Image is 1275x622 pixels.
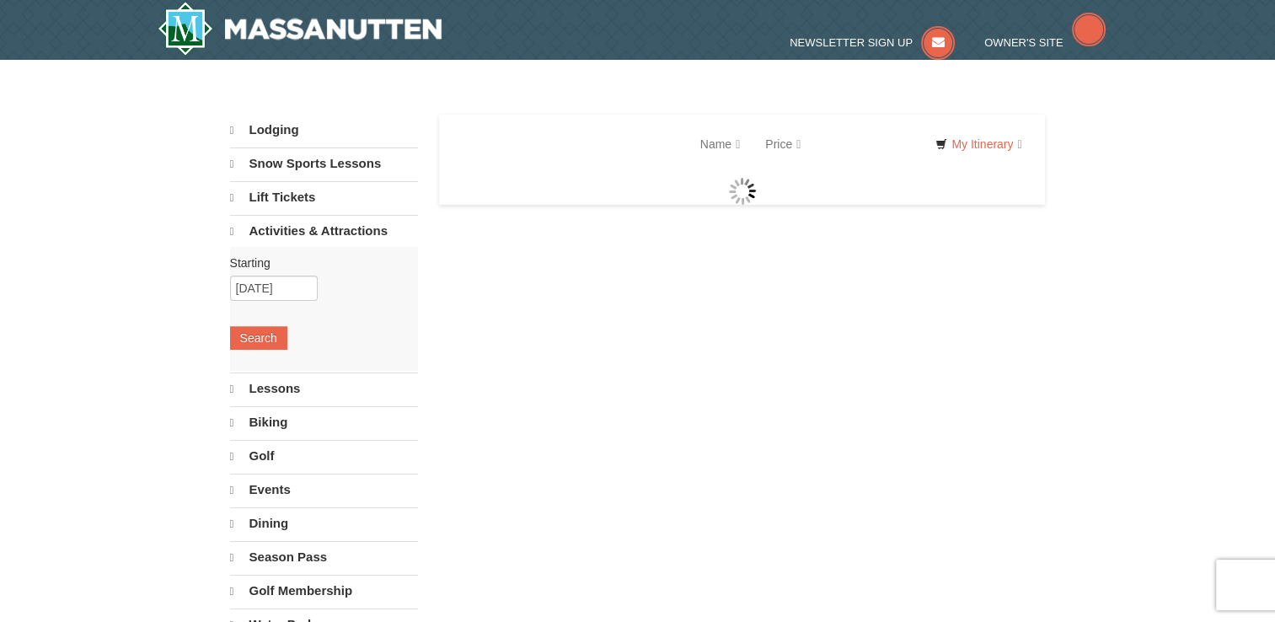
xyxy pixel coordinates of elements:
[729,178,756,205] img: wait gif
[230,440,418,472] a: Golf
[753,127,813,161] a: Price
[688,127,753,161] a: Name
[984,36,1106,49] a: Owner's Site
[924,131,1032,157] a: My Itinerary
[230,255,405,271] label: Starting
[230,181,418,213] a: Lift Tickets
[230,373,418,405] a: Lessons
[230,474,418,506] a: Events
[230,541,418,573] a: Season Pass
[230,147,418,180] a: Snow Sports Lessons
[230,575,418,607] a: Golf Membership
[984,36,1063,49] span: Owner's Site
[230,215,418,247] a: Activities & Attractions
[230,326,287,350] button: Search
[158,2,442,56] a: Massanutten Resort
[230,507,418,539] a: Dining
[790,36,913,49] span: Newsletter Sign Up
[790,36,955,49] a: Newsletter Sign Up
[230,406,418,438] a: Biking
[230,115,418,146] a: Lodging
[158,2,442,56] img: Massanutten Resort Logo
